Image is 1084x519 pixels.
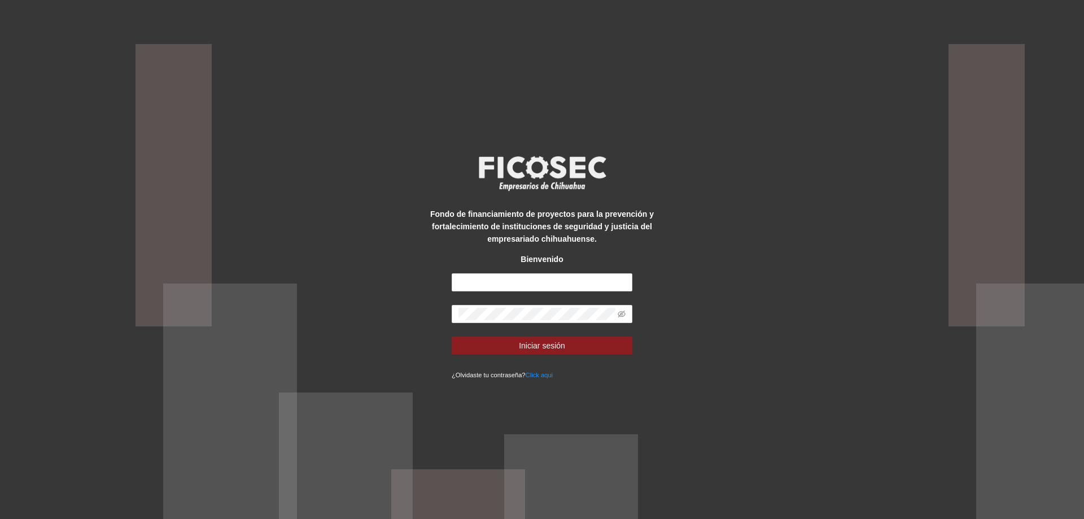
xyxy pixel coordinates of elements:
a: Click aqui [526,372,553,378]
small: ¿Olvidaste tu contraseña? [452,372,553,378]
img: logo [471,152,613,194]
span: Iniciar sesión [519,339,565,352]
span: eye-invisible [618,310,626,318]
strong: Fondo de financiamiento de proyectos para la prevención y fortalecimiento de instituciones de seg... [430,210,654,243]
strong: Bienvenido [521,255,563,264]
button: Iniciar sesión [452,337,632,355]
